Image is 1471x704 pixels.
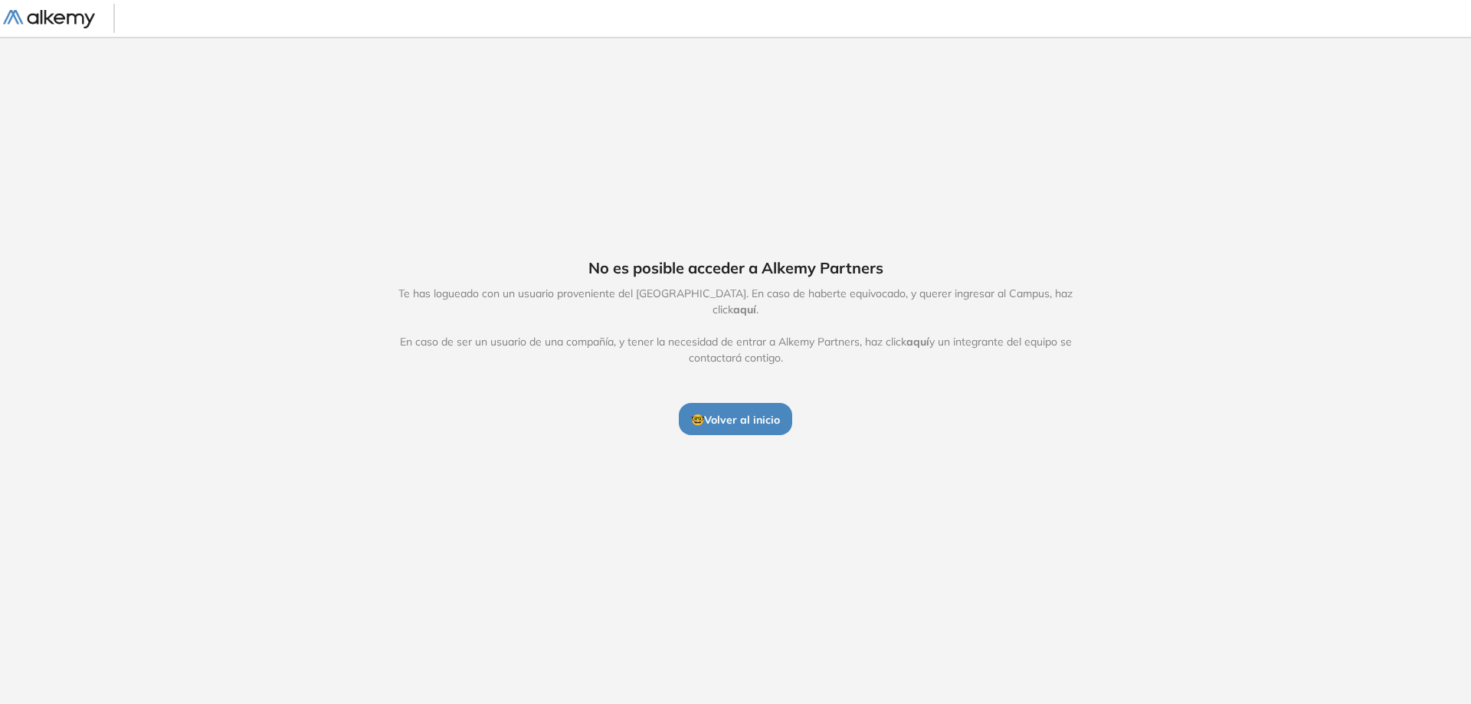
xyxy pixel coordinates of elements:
span: aquí [906,335,929,349]
button: 🤓Volver al inicio [679,403,792,435]
span: 🤓 Volver al inicio [691,413,780,427]
span: Te has logueado con un usuario proveniente del [GEOGRAPHIC_DATA]. En caso de haberte equivocado, ... [382,286,1089,366]
span: aquí [733,303,756,316]
img: Logo [3,10,95,29]
span: No es posible acceder a Alkemy Partners [588,257,883,280]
